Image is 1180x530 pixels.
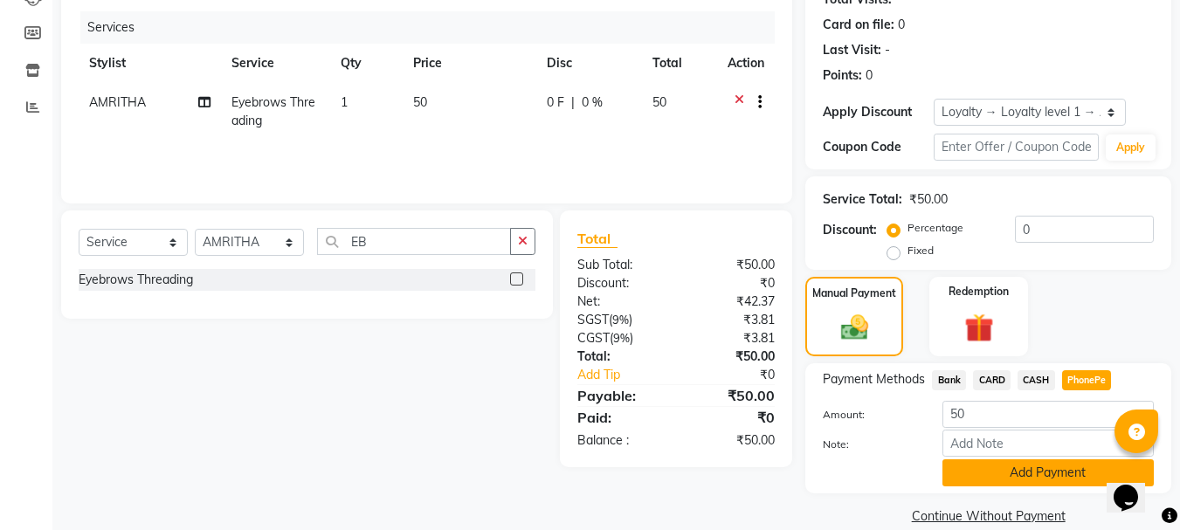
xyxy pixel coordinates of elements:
[866,66,873,85] div: 0
[403,44,536,83] th: Price
[934,134,1099,161] input: Enter Offer / Coupon Code
[330,44,403,83] th: Qty
[932,370,966,390] span: Bank
[317,228,511,255] input: Search or Scan
[676,329,788,348] div: ₹3.81
[613,331,630,345] span: 9%
[695,366,789,384] div: ₹0
[823,103,933,121] div: Apply Discount
[413,94,427,110] span: 50
[80,11,788,44] div: Services
[832,312,877,343] img: _cash.svg
[547,93,564,112] span: 0 F
[1018,370,1055,390] span: CASH
[79,44,221,83] th: Stylist
[89,94,146,110] span: AMRITHA
[571,93,575,112] span: |
[942,430,1154,457] input: Add Note
[823,41,881,59] div: Last Visit:
[812,286,896,301] label: Manual Payment
[676,274,788,293] div: ₹0
[341,94,348,110] span: 1
[907,220,963,236] label: Percentage
[221,44,330,83] th: Service
[898,16,905,34] div: 0
[564,329,676,348] div: ( )
[642,44,717,83] th: Total
[582,93,603,112] span: 0 %
[973,370,1011,390] span: CARD
[676,348,788,366] div: ₹50.00
[564,274,676,293] div: Discount:
[676,407,788,428] div: ₹0
[676,293,788,311] div: ₹42.37
[676,256,788,274] div: ₹50.00
[564,256,676,274] div: Sub Total:
[652,94,666,110] span: 50
[564,385,676,406] div: Payable:
[885,41,890,59] div: -
[717,44,775,83] th: Action
[612,313,629,327] span: 9%
[564,407,676,428] div: Paid:
[564,311,676,329] div: ( )
[564,431,676,450] div: Balance :
[676,431,788,450] div: ₹50.00
[1107,460,1163,513] iframe: chat widget
[676,385,788,406] div: ₹50.00
[810,407,928,423] label: Amount:
[956,310,1003,346] img: _gift.svg
[810,437,928,452] label: Note:
[577,312,609,327] span: SGST
[564,293,676,311] div: Net:
[823,66,862,85] div: Points:
[231,94,315,128] span: Eyebrows Threading
[909,190,948,209] div: ₹50.00
[536,44,643,83] th: Disc
[942,401,1154,428] input: Amount
[809,507,1168,526] a: Continue Without Payment
[942,459,1154,486] button: Add Payment
[564,348,676,366] div: Total:
[1062,370,1112,390] span: PhonePe
[823,190,902,209] div: Service Total:
[949,284,1009,299] label: Redemption
[1106,134,1156,161] button: Apply
[577,230,618,248] span: Total
[79,271,193,289] div: Eyebrows Threading
[907,243,934,258] label: Fixed
[823,221,877,239] div: Discount:
[823,138,933,156] div: Coupon Code
[823,16,894,34] div: Card on file:
[676,311,788,329] div: ₹3.81
[564,366,694,384] a: Add Tip
[823,370,925,389] span: Payment Methods
[577,330,610,346] span: CGST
